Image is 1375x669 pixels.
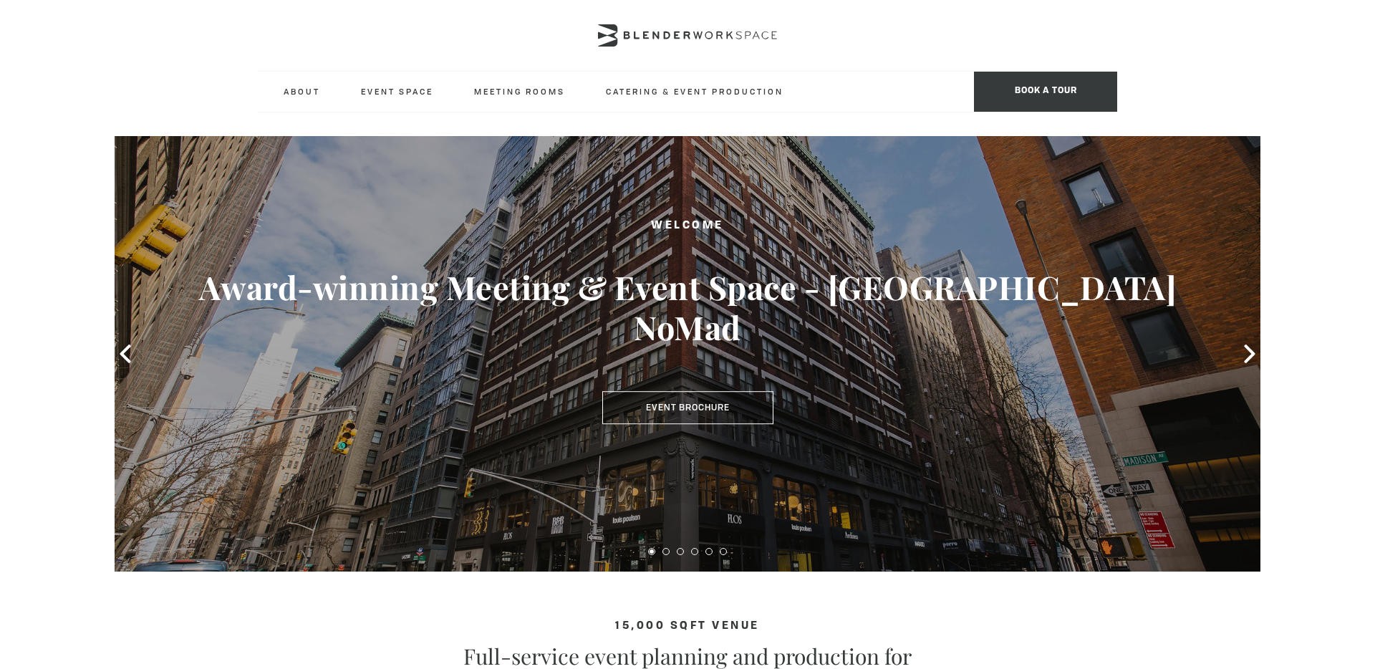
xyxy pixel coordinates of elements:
[272,72,332,111] a: About
[172,217,1203,235] h2: Welcome
[594,72,795,111] a: Catering & Event Production
[258,620,1117,632] h4: 15,000 sqft venue
[602,391,773,424] a: Event Brochure
[349,72,445,111] a: Event Space
[172,267,1203,347] h3: Award-winning Meeting & Event Space - [GEOGRAPHIC_DATA] NoMad
[974,72,1117,112] span: Book a tour
[463,72,576,111] a: Meeting Rooms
